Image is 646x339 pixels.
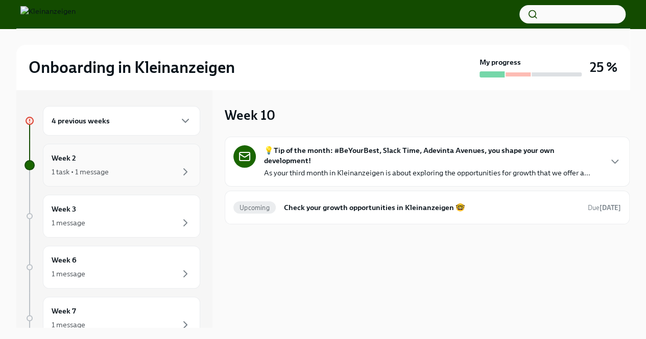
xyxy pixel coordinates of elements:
img: Kleinanzeigen [20,6,76,22]
div: 1 message [52,320,85,330]
h3: 25 % [590,58,617,76]
div: 1 message [52,269,85,279]
h6: Week 7 [52,305,76,317]
div: 1 message [52,218,85,228]
span: Due [588,204,621,212]
h6: Check your growth opportunities in Kleinanzeigen 🤓 [284,202,580,213]
h3: Week 10 [225,106,275,124]
div: 1 task • 1 message [52,167,109,177]
strong: [DATE] [600,204,621,212]
span: October 11th, 2025 09:00 [588,203,621,213]
h6: Week 3 [52,203,76,215]
span: Upcoming [233,204,276,212]
a: Week 31 message [25,195,200,238]
p: As your third month in Kleinanzeigen is about exploring the opportunities for growth that we offe... [264,168,590,178]
strong: 💡Tip of the month: #BeYourBest, Slack Time, Adevinta Avenues, you shape your own development! [264,145,601,166]
h6: 4 previous weeks [52,115,110,126]
h6: Week 6 [52,254,77,266]
strong: My progress [480,57,521,67]
div: 4 previous weeks [43,106,200,136]
h6: Week 2 [52,152,76,164]
a: UpcomingCheck your growth opportunities in Kleinanzeigen 🤓Due[DATE] [233,199,621,216]
a: Week 21 task • 1 message [25,144,200,187]
a: Week 61 message [25,246,200,289]
h2: Onboarding in Kleinanzeigen [29,57,235,77]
